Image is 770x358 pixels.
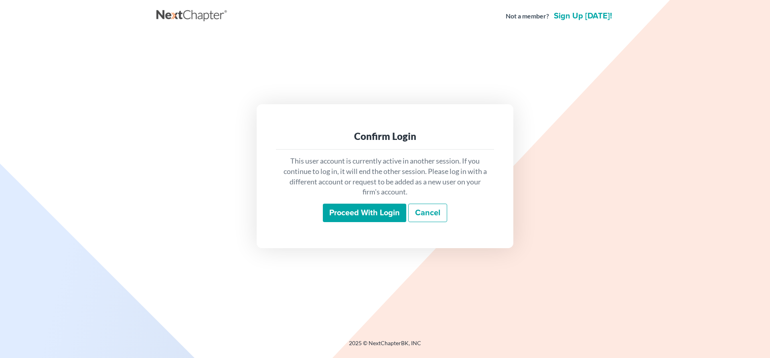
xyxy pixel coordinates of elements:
[552,12,614,20] a: Sign up [DATE]!
[323,204,406,222] input: Proceed with login
[282,156,488,197] p: This user account is currently active in another session. If you continue to log in, it will end ...
[506,12,549,21] strong: Not a member?
[156,339,614,354] div: 2025 © NextChapterBK, INC
[408,204,447,222] a: Cancel
[282,130,488,143] div: Confirm Login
